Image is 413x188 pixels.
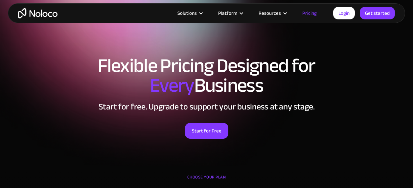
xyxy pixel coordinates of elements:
a: Login [333,7,355,19]
a: Start for Free [185,123,228,139]
h1: Flexible Pricing Designed for Business [7,56,406,95]
div: Resources [250,9,294,17]
div: Resources [259,9,281,17]
h2: Start for free. Upgrade to support your business at any stage. [7,102,406,112]
div: Solutions [177,9,197,17]
div: Platform [218,9,237,17]
a: Get started [360,7,395,19]
div: Solutions [169,9,210,17]
span: Every [150,67,194,104]
a: Pricing [294,9,325,17]
div: Platform [210,9,250,17]
a: home [18,8,57,18]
